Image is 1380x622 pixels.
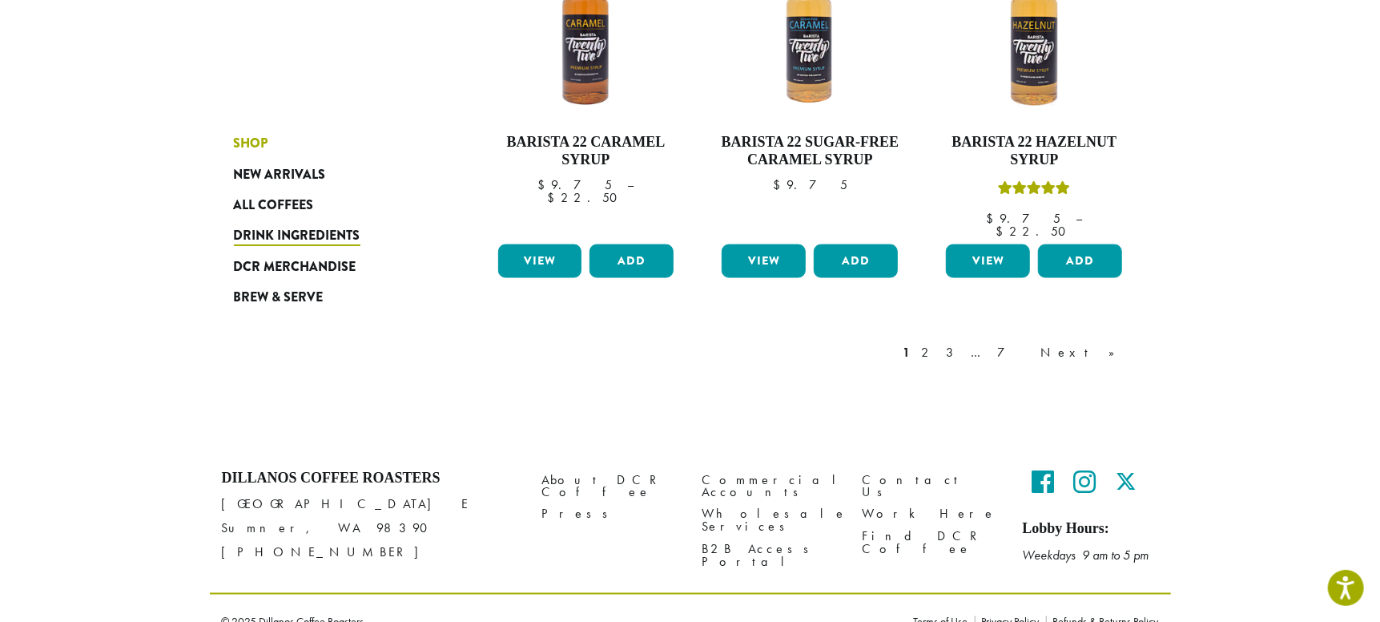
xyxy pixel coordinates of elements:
[900,343,914,362] a: 1
[773,176,787,193] span: $
[996,223,1073,240] bdi: 22.50
[234,196,314,216] span: All Coffees
[234,190,426,220] a: All Coffees
[234,165,326,185] span: New Arrivals
[234,134,268,154] span: Shop
[234,252,426,282] a: DCR Merchandise
[494,134,678,168] h4: Barista 22 Caramel Syrup
[1038,244,1122,278] button: Add
[1023,521,1159,539] h5: Lobby Hours:
[547,189,561,206] span: $
[946,244,1030,278] a: View
[996,223,1009,240] span: $
[702,504,839,539] a: Wholesale Services
[222,493,518,565] p: [GEOGRAPHIC_DATA] E Sumner, WA 98390 [PHONE_NUMBER]
[1076,210,1082,227] span: –
[773,176,847,193] bdi: 9.75
[968,343,990,362] a: …
[919,343,939,362] a: 2
[943,343,964,362] a: 3
[998,179,1070,203] div: Rated 5.00 out of 5
[589,244,674,278] button: Add
[863,526,999,560] a: Find DCR Coffee
[1038,343,1130,362] a: Next »
[995,343,1033,362] a: 7
[234,128,426,159] a: Shop
[542,470,678,504] a: About DCR Coffee
[942,134,1126,168] h4: Barista 22 Hazelnut Syrup
[986,210,1060,227] bdi: 9.75
[814,244,898,278] button: Add
[863,470,999,504] a: Contact Us
[542,504,678,526] a: Press
[718,134,902,168] h4: Barista 22 Sugar-Free Caramel Syrup
[498,244,582,278] a: View
[863,504,999,526] a: Work Here
[702,470,839,504] a: Commercial Accounts
[547,189,625,206] bdi: 22.50
[702,539,839,573] a: B2B Access Portal
[627,176,634,193] span: –
[234,257,356,277] span: DCR Merchandise
[537,176,551,193] span: $
[537,176,612,193] bdi: 9.75
[1023,547,1149,564] em: Weekdays 9 am to 5 pm
[222,470,518,487] h4: Dillanos Coffee Roasters
[234,159,426,189] a: New Arrivals
[722,244,806,278] a: View
[986,210,1000,227] span: $
[234,288,324,308] span: Brew & Serve
[234,282,426,313] a: Brew & Serve
[234,220,426,251] a: Drink Ingredients
[234,226,360,246] span: Drink Ingredients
